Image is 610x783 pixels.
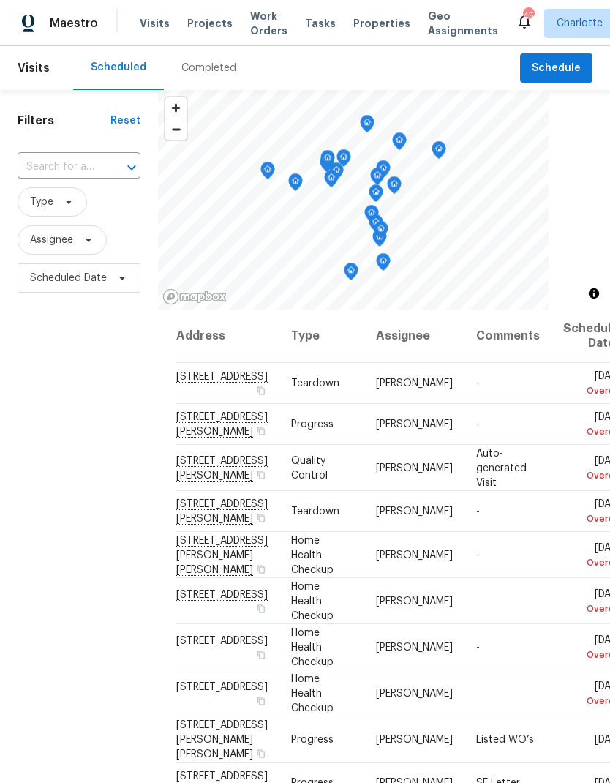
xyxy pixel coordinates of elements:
[255,602,268,615] button: Copy Address
[260,162,275,184] div: Map marker
[18,156,99,179] input: Search for an address...
[255,468,268,481] button: Copy Address
[320,154,334,177] div: Map marker
[291,627,334,667] span: Home Health Checkup
[520,53,592,83] button: Schedule
[30,233,73,247] span: Assignee
[255,648,268,661] button: Copy Address
[291,455,328,480] span: Quality Control
[250,9,287,38] span: Work Orders
[376,596,453,606] span: [PERSON_NAME]
[428,9,498,38] span: Geo Assignments
[376,378,453,389] span: [PERSON_NAME]
[255,562,268,575] button: Copy Address
[557,16,603,31] span: Charlotte
[387,176,402,199] div: Map marker
[376,419,453,430] span: [PERSON_NAME]
[320,150,335,173] div: Map marker
[255,694,268,707] button: Copy Address
[176,635,268,645] span: [STREET_ADDRESS]
[585,285,603,302] button: Toggle attribution
[336,149,351,172] div: Map marker
[18,52,50,84] span: Visits
[121,157,142,178] button: Open
[369,214,383,237] div: Map marker
[476,734,534,744] span: Listed WO’s
[376,253,391,276] div: Map marker
[376,160,391,183] div: Map marker
[187,16,233,31] span: Projects
[110,113,140,128] div: Reset
[255,384,268,397] button: Copy Address
[162,288,227,305] a: Mapbox homepage
[291,378,339,389] span: Teardown
[376,462,453,473] span: [PERSON_NAME]
[176,719,268,759] span: [STREET_ADDRESS][PERSON_NAME][PERSON_NAME]
[476,506,480,517] span: -
[176,681,268,692] span: [STREET_ADDRESS]
[392,132,407,155] div: Map marker
[360,115,374,138] div: Map marker
[376,550,453,560] span: [PERSON_NAME]
[165,119,187,140] button: Zoom out
[181,61,236,75] div: Completed
[305,18,336,29] span: Tasks
[158,90,549,310] canvas: Map
[291,581,334,621] span: Home Health Checkup
[376,506,453,517] span: [PERSON_NAME]
[464,310,551,363] th: Comments
[364,205,379,228] div: Map marker
[30,195,53,209] span: Type
[255,512,268,525] button: Copy Address
[369,184,383,207] div: Map marker
[176,771,268,782] span: [STREET_ADDRESS]
[30,271,107,285] span: Scheduled Date
[165,97,187,119] button: Zoom in
[344,263,358,285] div: Map marker
[255,424,268,438] button: Copy Address
[291,506,339,517] span: Teardown
[523,9,533,23] div: 45
[476,550,480,560] span: -
[165,119,187,140] span: Zoom out
[376,642,453,652] span: [PERSON_NAME]
[376,734,453,744] span: [PERSON_NAME]
[18,113,110,128] h1: Filters
[50,16,98,31] span: Maestro
[370,168,385,190] div: Map marker
[176,310,279,363] th: Address
[476,642,480,652] span: -
[291,673,334,713] span: Home Health Checkup
[288,173,303,196] div: Map marker
[255,746,268,760] button: Copy Address
[476,448,527,487] span: Auto-generated Visit
[374,221,388,244] div: Map marker
[590,285,598,301] span: Toggle attribution
[476,378,480,389] span: -
[291,734,334,744] span: Progress
[364,310,464,363] th: Assignee
[432,141,446,164] div: Map marker
[532,59,581,78] span: Schedule
[140,16,170,31] span: Visits
[291,535,334,574] span: Home Health Checkup
[324,170,339,192] div: Map marker
[353,16,410,31] span: Properties
[91,60,146,75] div: Scheduled
[476,419,480,430] span: -
[291,419,334,430] span: Progress
[372,229,387,252] div: Map marker
[279,310,364,363] th: Type
[329,162,344,185] div: Map marker
[376,688,453,698] span: [PERSON_NAME]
